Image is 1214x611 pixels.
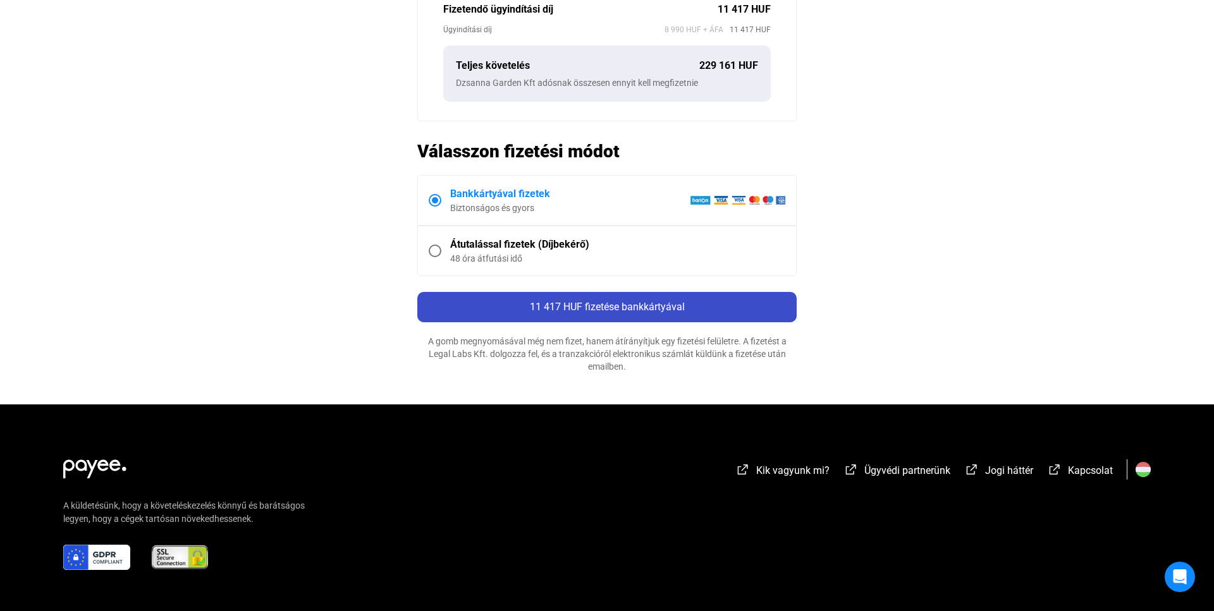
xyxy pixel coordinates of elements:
div: 48 óra átfutási idő [450,252,785,265]
span: 11 417 HUF [723,23,771,36]
img: external-link-white [735,463,751,476]
span: Jogi háttér [985,464,1033,476]
img: gdpr [63,545,130,570]
div: 11 417 HUF [718,2,771,17]
div: Bankkártyával fizetek [450,186,690,202]
div: A gomb megnyomásával még nem fizet, hanem átírányítjuk egy fizetési felületre. A fizetést a Legal... [417,335,797,373]
img: white-payee-white-dot.svg [63,452,126,478]
a: external-link-whiteKapcsolat [1047,466,1113,478]
span: Kik vagyunk mi? [756,464,830,476]
span: Kapcsolat [1068,464,1113,476]
div: Open Intercom Messenger [1165,562,1195,592]
div: Dzsanna Garden Kft adósnak összesen ennyit kell megfizetnie [456,76,758,89]
div: Biztonságos és gyors [450,202,690,214]
a: external-link-whiteJogi háttér [964,466,1033,478]
a: external-link-whiteÜgyvédi partnerünk [843,466,950,478]
img: external-link-white [1047,463,1062,476]
div: Fizetendő ügyindítási díj [443,2,718,17]
div: 229 161 HUF [699,58,758,73]
img: ssl [150,545,209,570]
span: Ügyvédi partnerünk [864,464,950,476]
button: 11 417 HUF fizetése bankkártyával [417,292,797,322]
div: Ügyindítási díj [443,23,665,36]
img: barion [690,195,785,205]
div: Átutalással fizetek (Díjbekérő) [450,237,785,252]
img: HU.svg [1136,462,1151,477]
img: external-link-white [843,463,859,476]
h2: Válasszon fizetési módot [417,140,797,162]
span: 11 417 HUF fizetése bankkártyával [530,301,685,313]
div: Teljes követelés [456,58,699,73]
a: external-link-whiteKik vagyunk mi? [735,466,830,478]
img: external-link-white [964,463,979,476]
span: 8 990 HUF + ÁFA [665,23,723,36]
